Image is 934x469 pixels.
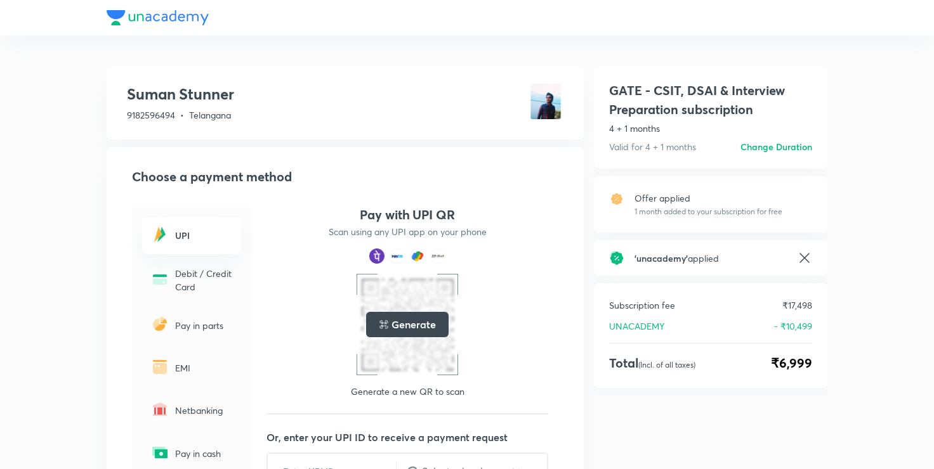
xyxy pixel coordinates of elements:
p: Pay in parts [175,319,233,332]
img: - [150,442,170,463]
h3: Suman Stunner [127,84,233,104]
img: payment method [369,248,385,264]
h6: applied [635,252,787,265]
p: EMI [175,361,233,375]
p: Offer applied [635,191,782,205]
img: payment method [390,248,405,264]
h1: GATE - CSIT, DSAI & Interview Preparation subscription [609,81,812,119]
p: - ₹10,499 [774,319,812,333]
p: Netbanking [175,404,233,417]
p: ₹17,498 [782,299,812,312]
h4: Pay with UPI QR [360,207,455,223]
p: 1 month added to your subscription for free [635,206,782,217]
p: Debit / Credit Card [175,267,233,293]
img: - [150,399,170,420]
h5: Generate [391,317,435,332]
img: - [150,269,170,290]
img: Avatar [528,84,563,119]
h6: UPI [175,229,233,242]
img: - [150,357,170,377]
span: Telangana [189,109,231,121]
p: Or, enter your UPI ID to receive a payment request [266,430,563,445]
p: Pay in cash [175,447,233,460]
img: offer [609,191,624,207]
img: loading.. [379,319,389,330]
p: (Incl. of all taxes) [638,360,695,369]
img: payment method [430,248,445,264]
img: - [150,314,170,334]
span: 9182596494 [127,109,175,121]
h6: Change Duration [740,140,812,153]
p: 4 + 1 months [609,122,812,135]
p: Scan using any UPI app on your phone [329,226,487,238]
img: payment method [410,248,425,264]
p: Generate a new QR to scan [351,385,464,398]
h4: Total [609,354,695,373]
p: Subscription fee [609,299,675,312]
img: - [150,224,170,245]
p: UNACADEMY [609,319,664,333]
span: • [180,109,184,121]
p: Valid for 4 + 1 months [609,140,696,153]
span: ' unacademy ' [635,252,688,264]
h2: Choose a payment method [132,167,563,186]
span: ₹6,999 [771,354,812,373]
